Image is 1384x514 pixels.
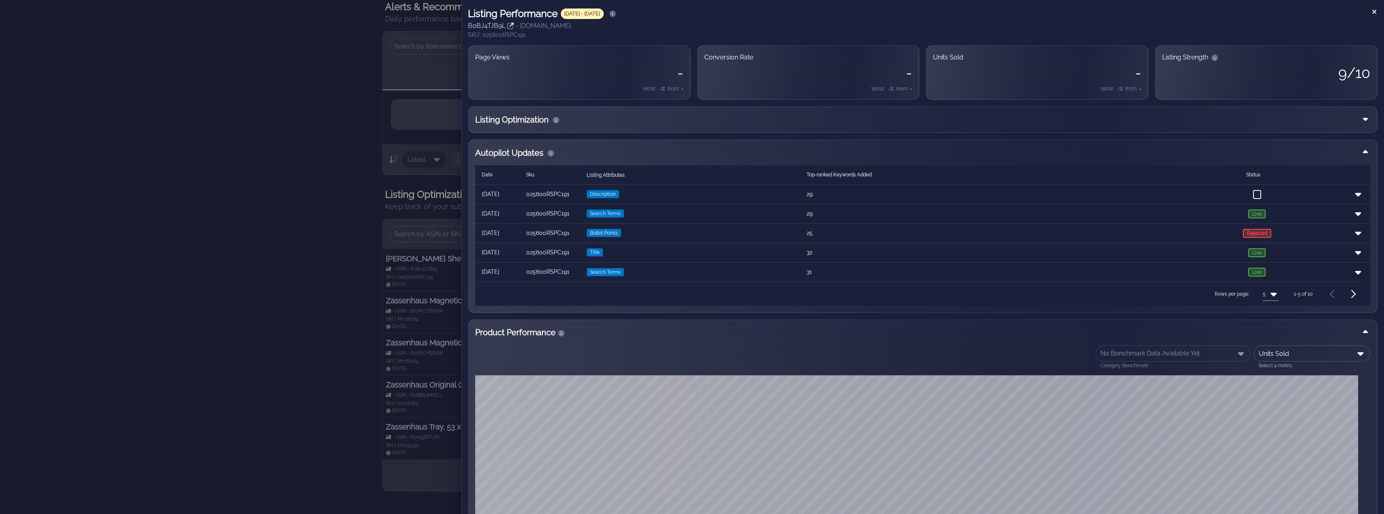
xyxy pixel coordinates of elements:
button: Next page [1346,287,1360,301]
span: Description [587,190,619,198]
span: Page Views [475,53,510,61]
th: Top-ranked Keywords Added: Not sorted. Activate to sort ascending. [800,165,1168,185]
span: Rejected [1243,229,1271,238]
th: Date: Not sorted. Activate to sort ascending. [475,165,520,185]
div: 1-5 of 10 [1294,290,1312,298]
span: Top-ranked Keywords Added [807,172,872,178]
div: 025600RSPC191 [526,268,574,276]
div: [DATE] - [DATE] [561,8,604,19]
div: 5Rows per page: [1263,288,1279,300]
div: [DATE] [482,268,513,276]
small: - [681,85,683,93]
span: 025600RSPC191 [482,31,526,39]
div: 25 [807,229,1162,237]
div: 29 [807,190,1162,199]
span: -% [659,86,665,92]
small: - [1139,85,1141,93]
span: Date [482,172,493,178]
div: 32 [807,248,1162,257]
span: Search Terms [587,209,624,218]
h2: Listing Performance [468,6,558,21]
div: Listing Optimization [475,114,1361,126]
span: Bullet Points [587,229,621,237]
small: WoW: [871,85,885,93]
div: - [933,65,1141,81]
div: - [704,65,912,81]
div: 29 [807,209,1162,218]
small: from [1125,85,1137,93]
small: WoW: [1100,85,1114,93]
div: Select a metric [1259,363,1365,368]
span: Listing Attributes [587,172,625,178]
small: from [668,85,679,93]
div: 025600RSPC191 [526,190,574,199]
span: Live [1248,248,1266,257]
div: B0BJ4TJB9L [468,21,506,31]
div: 025600RSPC191 [526,248,574,257]
div: Autopilot Updates [475,147,1361,159]
div: 025600RSPC191 [526,209,574,218]
div: SKU: [468,31,619,39]
small: from [896,85,908,93]
div: - [DOMAIN_NAME] [468,21,619,31]
div: Rows per page: [1215,282,1279,306]
div: [DATE] [482,248,513,257]
small: WoW: [642,85,656,93]
div: [DATE] [482,209,513,218]
th: Sku: Not sorted. Activate to sort ascending. [520,165,580,185]
small: - [910,85,912,93]
div: 5 [1263,290,1266,298]
div: - [475,65,683,81]
div: 025600RSPC191 [526,229,574,237]
span: Sku [526,172,534,178]
div: [DATE] [482,190,513,199]
span: Live [1248,268,1266,277]
th: Listing Attributes [580,165,800,185]
div: Units Sold [1254,345,1370,362]
span: Status [1246,172,1260,178]
th: Status: Not sorted. Activate to sort ascending. [1168,165,1346,185]
span: -% [888,86,894,92]
span: Title [587,248,603,256]
span: Units Sold [933,53,963,61]
div: Product Performance [475,327,567,339]
a: B0BJ4TJB9L [468,21,515,31]
div: [DATE] [482,229,513,237]
span: -% [1117,86,1123,92]
div: Units Sold [1259,350,1289,357]
div: 31 [807,268,1162,276]
div: Listing Strength [1162,53,1208,62]
div: 9/10 [1162,65,1370,81]
span: Search Terms [587,268,624,276]
span: Conversion Rate [704,53,753,61]
span: Live [1248,209,1266,218]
